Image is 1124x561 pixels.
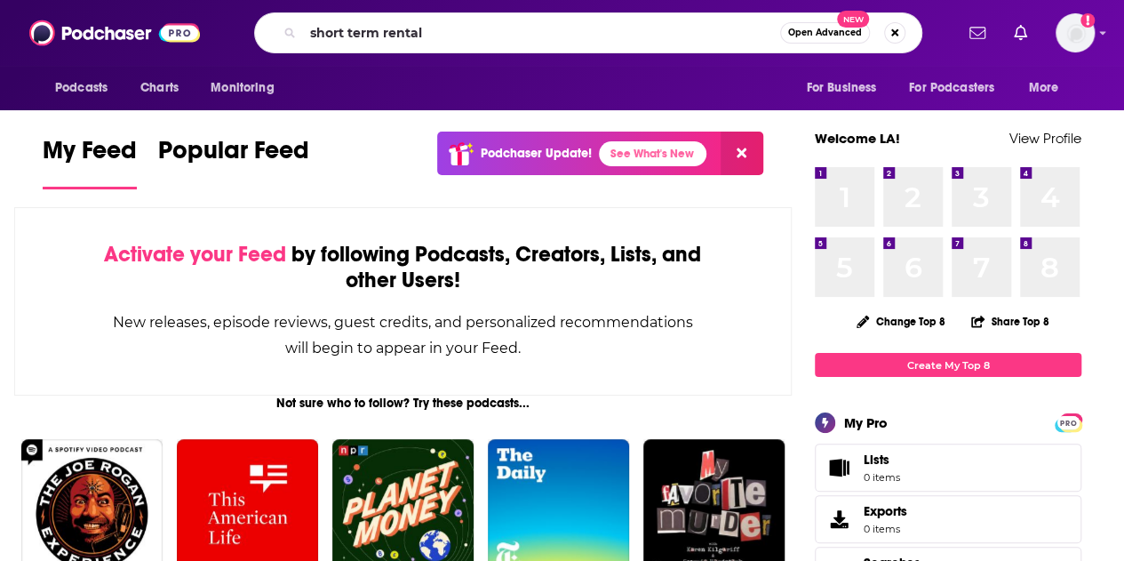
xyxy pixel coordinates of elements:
[864,503,907,519] span: Exports
[806,76,876,100] span: For Business
[1029,76,1059,100] span: More
[864,452,889,468] span: Lists
[481,146,592,161] p: Podchaser Update!
[129,71,189,105] a: Charts
[815,444,1081,492] a: Lists
[897,71,1020,105] button: open menu
[1080,13,1095,28] svg: Add a profile image
[198,71,297,105] button: open menu
[970,304,1050,339] button: Share Top 8
[104,309,702,361] div: New releases, episode reviews, guest credits, and personalized recommendations will begin to appe...
[793,71,898,105] button: open menu
[815,353,1081,377] a: Create My Top 8
[864,523,907,535] span: 0 items
[1057,415,1079,429] a: PRO
[962,18,992,48] a: Show notifications dropdown
[140,76,179,100] span: Charts
[43,135,137,189] a: My Feed
[303,19,780,47] input: Search podcasts, credits, & more...
[211,76,274,100] span: Monitoring
[1056,13,1095,52] button: Show profile menu
[1007,18,1034,48] a: Show notifications dropdown
[1057,416,1079,429] span: PRO
[821,455,857,480] span: Lists
[43,71,131,105] button: open menu
[158,135,309,176] span: Popular Feed
[1056,13,1095,52] img: User Profile
[815,495,1081,543] a: Exports
[55,76,108,100] span: Podcasts
[599,141,706,166] a: See What's New
[864,471,900,484] span: 0 items
[104,242,702,293] div: by following Podcasts, Creators, Lists, and other Users!
[104,241,286,268] span: Activate your Feed
[158,135,309,189] a: Popular Feed
[780,22,870,44] button: Open AdvancedNew
[1009,130,1081,147] a: View Profile
[43,135,137,176] span: My Feed
[14,396,792,411] div: Not sure who to follow? Try these podcasts...
[788,28,862,37] span: Open Advanced
[821,507,857,532] span: Exports
[29,16,200,50] img: Podchaser - Follow, Share and Rate Podcasts
[846,310,956,333] button: Change Top 8
[837,11,869,28] span: New
[1056,13,1095,52] span: Logged in as laprteam
[815,130,900,147] a: Welcome LA!
[1016,71,1081,105] button: open menu
[254,12,922,53] div: Search podcasts, credits, & more...
[909,76,994,100] span: For Podcasters
[844,414,888,431] div: My Pro
[864,452,900,468] span: Lists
